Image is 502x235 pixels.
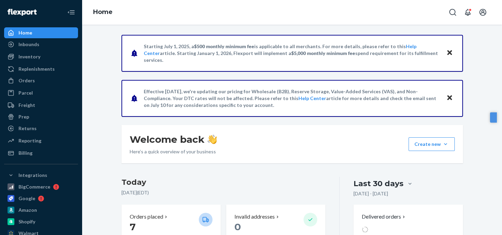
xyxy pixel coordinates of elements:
a: Returns [4,123,78,134]
p: [DATE] ( EDT ) [121,189,326,196]
button: Open Search Box [446,5,460,19]
a: Shopify [4,216,78,227]
div: Freight [18,102,35,109]
a: Reporting [4,135,78,146]
p: Here’s a quick overview of your business [130,148,217,155]
h1: Welcome back [130,133,217,146]
button: Create new [409,137,455,151]
span: $5,000 monthly minimum fee [291,50,355,56]
button: Close [445,48,454,58]
div: Inbounds [18,41,39,48]
a: Parcel [4,87,78,98]
div: Orders [18,77,35,84]
img: Flexport logo [8,9,37,16]
button: Delivered orders [362,213,407,221]
div: Returns [18,125,37,132]
button: Close Navigation [64,5,78,19]
a: Prep [4,111,78,122]
button: Close [445,93,454,103]
a: Amazon [4,205,78,216]
a: Replenishments [4,64,78,74]
div: Shopify [18,218,35,225]
a: Home [93,8,113,16]
h3: Today [121,177,326,188]
div: Billing [18,150,33,156]
a: BigCommerce [4,181,78,192]
div: Last 30 days [353,178,403,189]
a: Freight [4,100,78,111]
button: Open account menu [476,5,490,19]
div: Prep [18,113,29,120]
p: Invalid addresses [234,213,275,221]
div: BigCommerce [18,183,50,190]
div: Replenishments [18,66,55,72]
ol: breadcrumbs [88,2,118,22]
div: Amazon [18,207,37,213]
a: Orders [4,75,78,86]
a: Home [4,27,78,38]
span: 7 [130,221,136,233]
div: Home [18,29,32,36]
p: Orders placed [130,213,163,221]
a: Inbounds [4,39,78,50]
a: Billing [4,148,78,158]
a: Google [4,193,78,204]
span: 0 [234,221,241,233]
a: Inventory [4,51,78,62]
div: Inventory [18,53,40,60]
p: Effective [DATE], we're updating our pricing for Wholesale (B2B), Reserve Storage, Value-Added Se... [144,88,440,109]
button: Integrations [4,170,78,181]
div: Google [18,195,35,202]
span: $500 monthly minimum fee [194,43,254,49]
div: Reporting [18,137,41,144]
div: Integrations [18,172,47,179]
button: Open notifications [461,5,475,19]
a: Help Center [298,95,326,101]
p: Starting July 1, 2025, a is applicable to all merchants. For more details, please refer to this a... [144,43,440,64]
img: hand-wave emoji [207,135,217,144]
div: Parcel [18,89,33,96]
p: [DATE] - [DATE] [353,190,388,197]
